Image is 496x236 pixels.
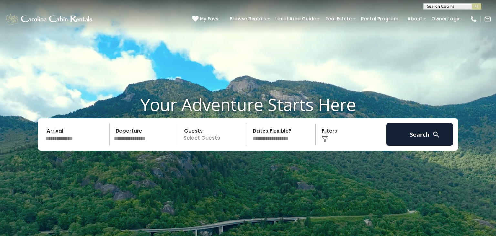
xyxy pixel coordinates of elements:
a: My Favs [192,16,220,23]
a: Browse Rentals [226,14,269,24]
img: search-regular-white.png [432,131,440,139]
img: phone-regular-white.png [470,16,477,23]
img: filter--v1.png [322,136,328,143]
img: mail-regular-white.png [484,16,491,23]
img: White-1-1-2.png [5,13,94,26]
h1: Your Adventure Starts Here [5,94,491,114]
a: Rental Program [358,14,401,24]
a: Real Estate [322,14,355,24]
a: About [404,14,425,24]
button: Search [386,123,453,146]
span: My Favs [200,16,218,22]
a: Owner Login [428,14,464,24]
p: Select Guests [180,123,247,146]
a: Local Area Guide [272,14,319,24]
